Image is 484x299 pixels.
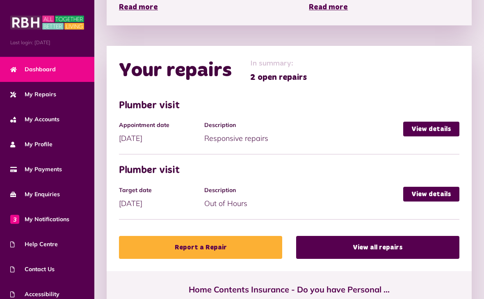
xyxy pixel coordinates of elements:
[10,165,62,174] span: My Payments
[119,236,282,259] a: Report a Repair
[403,122,459,136] a: View details
[10,90,56,99] span: My Repairs
[10,39,84,46] span: Last login: [DATE]
[119,187,204,209] div: [DATE]
[204,187,400,194] h4: Description
[10,140,53,149] span: My Profile
[296,236,459,259] a: View all repairs
[309,4,348,11] span: Read more
[10,65,56,74] span: Dashboard
[250,58,307,69] span: In summary:
[119,59,232,83] h2: Your repairs
[10,115,59,124] span: My Accounts
[119,122,200,129] h4: Appointment date
[204,187,404,209] div: Out of Hours
[10,215,69,224] span: My Notifications
[403,187,459,202] a: View details
[204,122,400,129] h4: Description
[119,4,158,11] span: Read more
[10,290,59,299] span: Accessibility
[119,122,204,144] div: [DATE]
[250,71,307,84] span: 2 open repairs
[10,14,84,31] img: MyRBH
[119,187,200,194] h4: Target date
[10,265,55,274] span: Contact Us
[119,165,459,177] h3: Plumber visit
[10,215,19,224] span: 3
[189,283,390,296] span: Home Contents Insurance - Do you have Personal ...
[119,100,459,112] h3: Plumber visit
[204,122,404,144] div: Responsive repairs
[10,240,58,249] span: Help Centre
[10,190,60,199] span: My Enquiries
